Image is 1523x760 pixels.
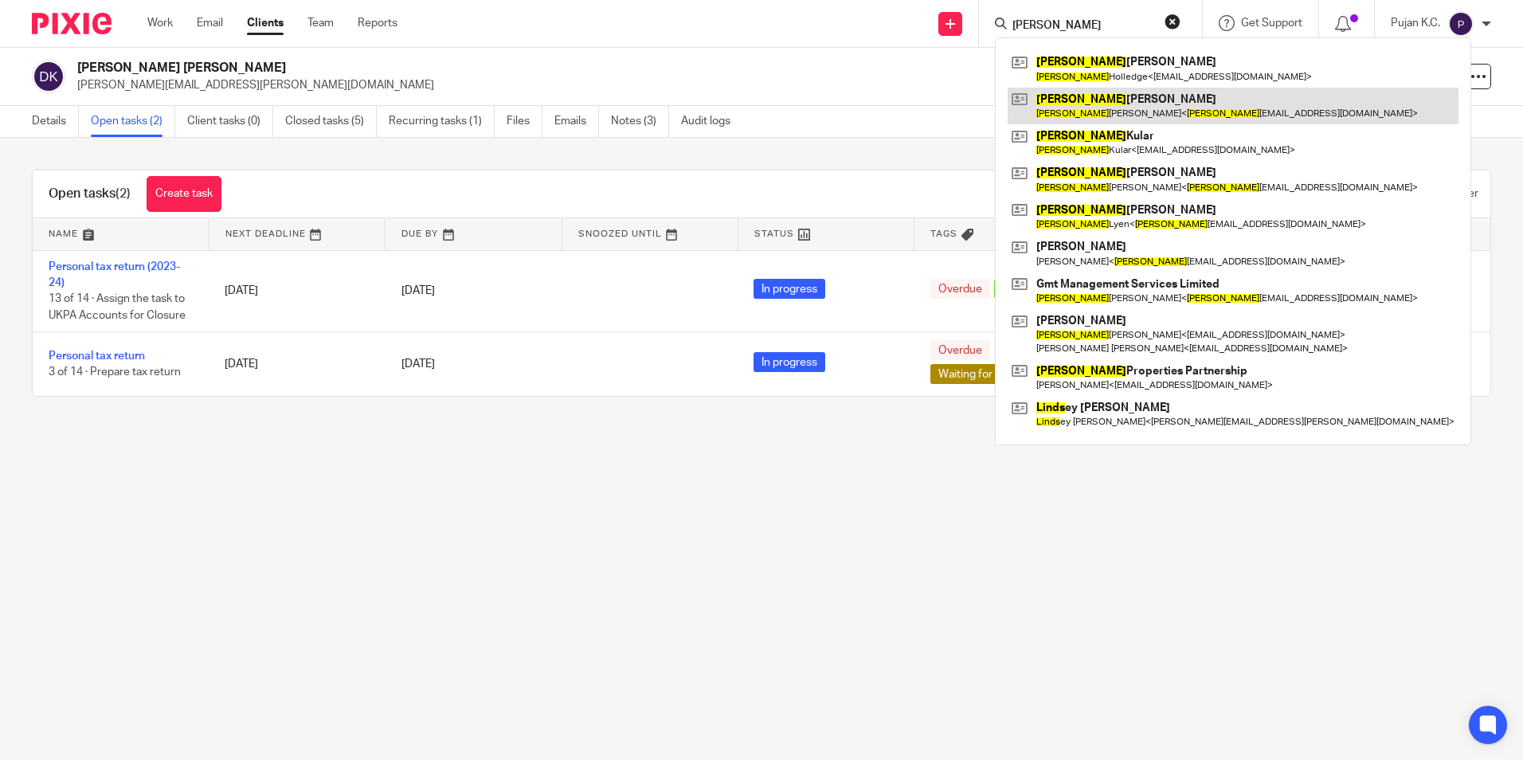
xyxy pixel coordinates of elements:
[507,106,542,137] a: Files
[187,106,273,137] a: Client tasks (0)
[32,60,65,93] img: svg%3E
[930,364,1094,384] span: Waiting for Client's Response.
[930,229,957,238] span: Tags
[307,15,334,31] a: Team
[32,106,79,137] a: Details
[1011,19,1154,33] input: Search
[49,366,181,378] span: 3 of 14 · Prepare tax return
[49,261,180,288] a: Personal tax return (2023-24)
[91,106,175,137] a: Open tasks (2)
[681,106,742,137] a: Audit logs
[147,176,221,212] a: Create task
[754,229,794,238] span: Status
[754,352,825,372] span: In progress
[77,60,1035,76] h2: [PERSON_NAME] [PERSON_NAME]
[197,15,223,31] a: Email
[49,186,131,202] h1: Open tasks
[49,351,145,362] a: Personal tax return
[115,187,131,200] span: (2)
[247,15,284,31] a: Clients
[401,285,435,296] span: [DATE]
[285,106,377,137] a: Closed tasks (5)
[389,106,495,137] a: Recurring tasks (1)
[994,279,1071,299] span: Ready to file
[77,77,1274,93] p: [PERSON_NAME][EMAIL_ADDRESS][PERSON_NAME][DOMAIN_NAME]
[1241,18,1302,29] span: Get Support
[578,229,662,238] span: Snoozed Until
[209,250,385,332] td: [DATE]
[930,279,990,299] span: Overdue
[1165,14,1180,29] button: Clear
[147,15,173,31] a: Work
[49,293,186,321] span: 13 of 14 · Assign the task to UKPA Accounts for Closure
[358,15,397,31] a: Reports
[930,340,990,360] span: Overdue
[32,13,112,34] img: Pixie
[209,332,385,397] td: [DATE]
[554,106,599,137] a: Emails
[754,279,825,299] span: In progress
[1448,11,1474,37] img: svg%3E
[1391,15,1440,31] p: Pujan K.C.
[401,358,435,370] span: [DATE]
[611,106,669,137] a: Notes (3)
